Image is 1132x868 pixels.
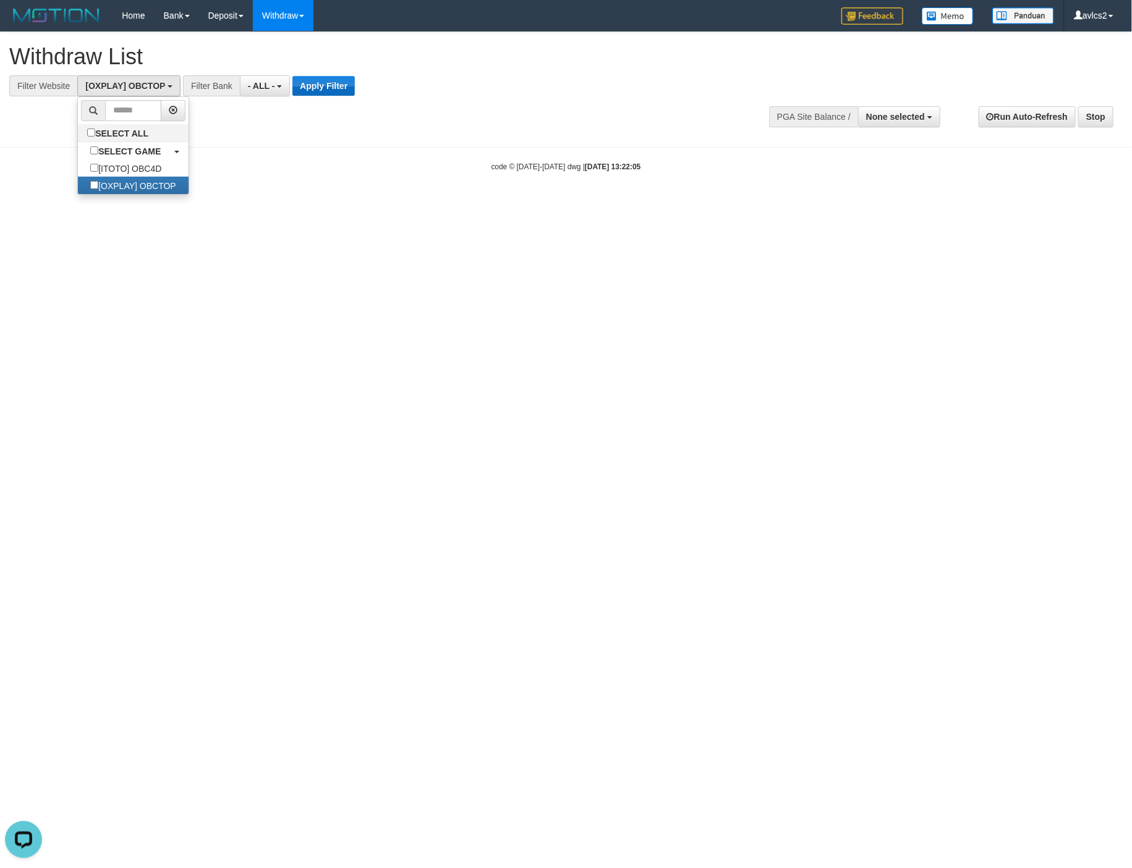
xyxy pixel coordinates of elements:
[87,129,95,137] input: SELECT ALL
[922,7,974,25] img: Button%20Memo.svg
[78,159,174,177] label: [ITOTO] OBC4D
[9,75,77,96] div: Filter Website
[78,142,188,159] a: SELECT GAME
[77,75,181,96] button: [OXPLAY] OBCTOP
[5,5,42,42] button: Open LiveChat chat widget
[90,181,98,189] input: [OXPLAY] OBCTOP
[9,6,103,25] img: MOTION_logo.png
[292,76,355,96] button: Apply Filter
[492,162,641,171] small: code © [DATE]-[DATE] dwg |
[992,7,1054,24] img: panduan.png
[979,106,1076,127] a: Run Auto-Refresh
[90,146,98,154] input: SELECT GAME
[769,106,858,127] div: PGA Site Balance /
[841,7,903,25] img: Feedback.jpg
[78,124,161,141] label: SELECT ALL
[858,106,940,127] button: None selected
[90,164,98,172] input: [ITOTO] OBC4D
[1078,106,1113,127] a: Stop
[866,112,925,122] span: None selected
[248,81,275,91] span: - ALL -
[585,162,640,171] strong: [DATE] 13:22:05
[240,75,290,96] button: - ALL -
[98,146,161,156] b: SELECT GAME
[183,75,240,96] div: Filter Bank
[9,44,743,69] h1: Withdraw List
[78,177,188,194] label: [OXPLAY] OBCTOP
[85,81,165,91] span: [OXPLAY] OBCTOP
